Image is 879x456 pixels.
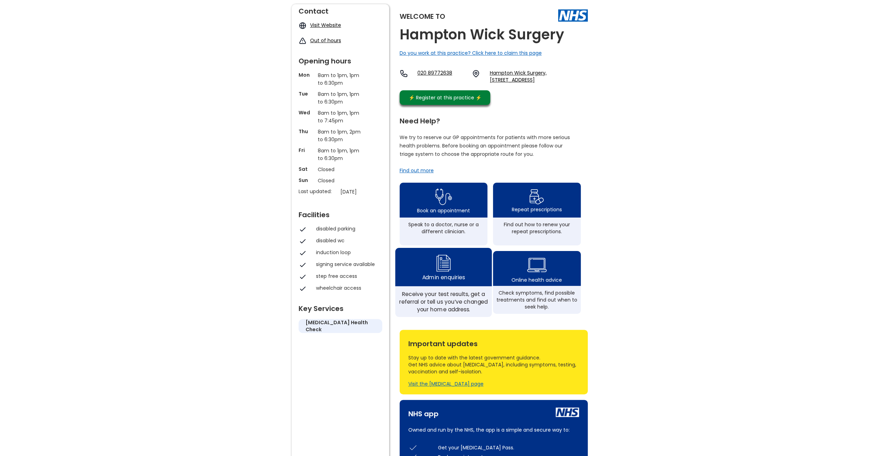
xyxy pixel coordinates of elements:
a: Visit Website [310,22,341,29]
div: Speak to a doctor, nurse or a different clinician. [403,221,484,235]
img: health advice icon [527,253,547,276]
p: 8am to 1pm, 1pm to 7:45pm [318,109,363,124]
a: book appointment icon Book an appointmentSpeak to a doctor, nurse or a different clinician. [400,183,487,245]
p: Fri [299,147,314,154]
a: Hampton Wick Surgery, [STREET_ADDRESS] [489,69,587,83]
a: 020 89772638 [417,69,467,83]
div: Check symptoms, find possible treatments and find out when to seek help. [496,289,577,310]
div: Facilities [299,208,382,218]
p: Closed [318,166,363,173]
p: 8am to 1pm, 2pm to 6:30pm [318,128,363,143]
a: Out of hours [310,37,341,44]
p: We try to reserve our GP appointments for patients with more serious health problems. Before book... [400,133,570,158]
img: practice location icon [472,69,480,78]
a: admin enquiry iconAdmin enquiriesReceive your test results, get a referral or tell us you’ve chan... [395,248,492,317]
p: Mon [299,71,314,78]
p: Sun [299,177,314,184]
div: disabled wc [316,237,379,244]
h2: Hampton Wick Surgery [400,27,564,43]
p: Owned and run by the NHS, the app is a simple and secure way to: [408,426,579,434]
div: Opening hours [299,54,382,64]
div: Online health advice [511,276,562,283]
p: 8am to 1pm, 1pm to 6:30pm [318,90,363,106]
a: repeat prescription iconRepeat prescriptionsFind out how to renew your repeat prescriptions. [493,183,581,245]
a: ⚡️ Register at this practice ⚡️ [400,90,490,105]
p: Last updated: [299,188,337,195]
img: check icon [408,443,418,452]
div: signing service available [316,261,379,268]
img: The NHS logo [558,9,588,21]
img: telephone icon [400,69,408,78]
div: disabled parking [316,225,379,232]
p: Wed [299,109,314,116]
img: globe icon [299,22,307,30]
div: wheelchair access [316,284,379,291]
a: Find out more [400,167,434,174]
img: admin enquiry icon [435,253,452,273]
div: NHS app [408,407,439,417]
p: Sat [299,166,314,173]
div: Book an appointment [417,207,470,214]
img: nhs icon white [556,408,579,417]
div: ⚡️ Register at this practice ⚡️ [405,94,485,101]
div: Find out how to renew your repeat prescriptions. [496,221,577,235]
h5: [MEDICAL_DATA] health check [306,319,375,333]
div: Key Services [299,302,382,312]
a: Do you work at this practice? Click here to claim this page [400,50,542,56]
p: Tue [299,90,314,97]
p: Closed [318,177,363,184]
div: Stay up to date with the latest government guidance. Get NHS advice about [MEDICAL_DATA], includi... [408,354,579,375]
div: induction loop [316,249,379,256]
div: Contact [299,4,382,15]
div: Welcome to [400,13,445,20]
a: health advice iconOnline health adviceCheck symptoms, find possible treatments and find out when ... [493,251,581,314]
a: Visit the [MEDICAL_DATA] page [408,380,484,387]
img: exclamation icon [299,37,307,45]
div: Need Help? [400,114,581,124]
div: Get your [MEDICAL_DATA] Pass. [438,444,579,451]
p: 8am to 1pm, 1pm to 6:30pm [318,147,363,162]
p: 8am to 1pm, 1pm to 6:30pm [318,71,363,87]
div: Admin enquiries [422,274,465,281]
div: Repeat prescriptions [512,206,562,213]
img: book appointment icon [435,187,452,207]
div: Important updates [408,337,579,347]
p: [DATE] [340,188,386,196]
div: step free access [316,273,379,280]
p: Thu [299,128,314,135]
div: Receive your test results, get a referral or tell us you’ve changed your home address. [399,290,488,313]
img: repeat prescription icon [529,188,544,206]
